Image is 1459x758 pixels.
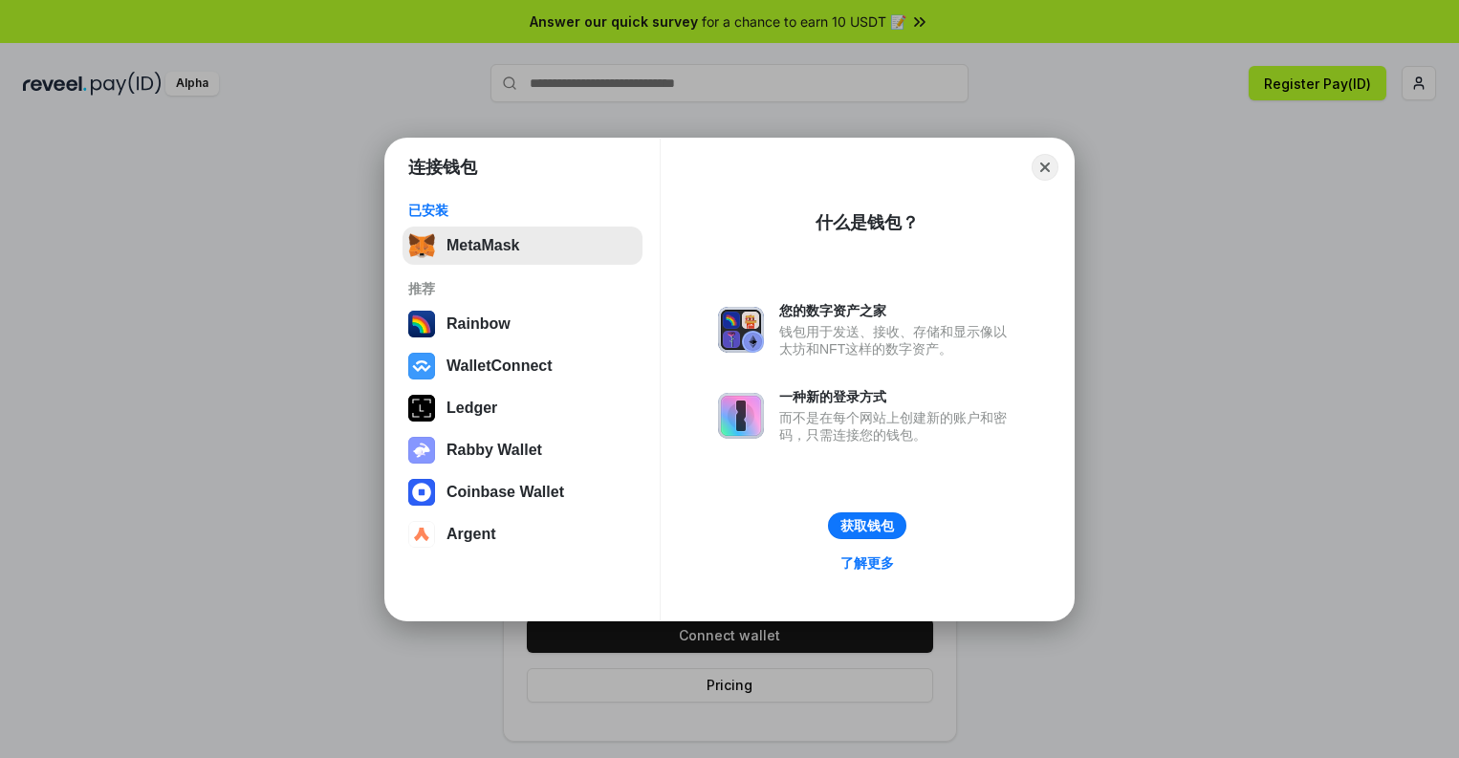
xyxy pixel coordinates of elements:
div: 推荐 [408,280,637,297]
button: MetaMask [403,227,642,265]
div: Rainbow [446,315,511,333]
div: 了解更多 [840,554,894,572]
button: 获取钱包 [828,512,906,539]
img: svg+xml,%3Csvg%20fill%3D%22none%22%20height%3D%2233%22%20viewBox%3D%220%200%2035%2033%22%20width%... [408,232,435,259]
div: Coinbase Wallet [446,484,564,501]
img: svg+xml,%3Csvg%20width%3D%2228%22%20height%3D%2228%22%20viewBox%3D%220%200%2028%2028%22%20fill%3D... [408,521,435,548]
button: Close [1032,154,1058,181]
img: svg+xml,%3Csvg%20xmlns%3D%22http%3A%2F%2Fwww.w3.org%2F2000%2Fsvg%22%20fill%3D%22none%22%20viewBox... [718,307,764,353]
div: 一种新的登录方式 [779,388,1016,405]
img: svg+xml,%3Csvg%20width%3D%2228%22%20height%3D%2228%22%20viewBox%3D%220%200%2028%2028%22%20fill%3D... [408,479,435,506]
div: 已安装 [408,202,637,219]
img: svg+xml,%3Csvg%20xmlns%3D%22http%3A%2F%2Fwww.w3.org%2F2000%2Fsvg%22%20width%3D%2228%22%20height%3... [408,395,435,422]
button: Rainbow [403,305,642,343]
h1: 连接钱包 [408,156,477,179]
img: svg+xml,%3Csvg%20xmlns%3D%22http%3A%2F%2Fwww.w3.org%2F2000%2Fsvg%22%20fill%3D%22none%22%20viewBox... [718,393,764,439]
div: 而不是在每个网站上创建新的账户和密码，只需连接您的钱包。 [779,409,1016,444]
div: Ledger [446,400,497,417]
img: svg+xml,%3Csvg%20width%3D%22120%22%20height%3D%22120%22%20viewBox%3D%220%200%20120%20120%22%20fil... [408,311,435,337]
button: Coinbase Wallet [403,473,642,511]
div: 获取钱包 [840,517,894,534]
img: svg+xml,%3Csvg%20xmlns%3D%22http%3A%2F%2Fwww.w3.org%2F2000%2Fsvg%22%20fill%3D%22none%22%20viewBox... [408,437,435,464]
button: WalletConnect [403,347,642,385]
div: Argent [446,526,496,543]
button: Ledger [403,389,642,427]
div: Rabby Wallet [446,442,542,459]
div: 您的数字资产之家 [779,302,1016,319]
div: WalletConnect [446,357,553,375]
a: 了解更多 [829,551,905,575]
div: MetaMask [446,237,519,254]
div: 钱包用于发送、接收、存储和显示像以太坊和NFT这样的数字资产。 [779,323,1016,357]
div: 什么是钱包？ [816,211,919,234]
button: Argent [403,515,642,553]
button: Rabby Wallet [403,431,642,469]
img: svg+xml,%3Csvg%20width%3D%2228%22%20height%3D%2228%22%20viewBox%3D%220%200%2028%2028%22%20fill%3D... [408,353,435,379]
